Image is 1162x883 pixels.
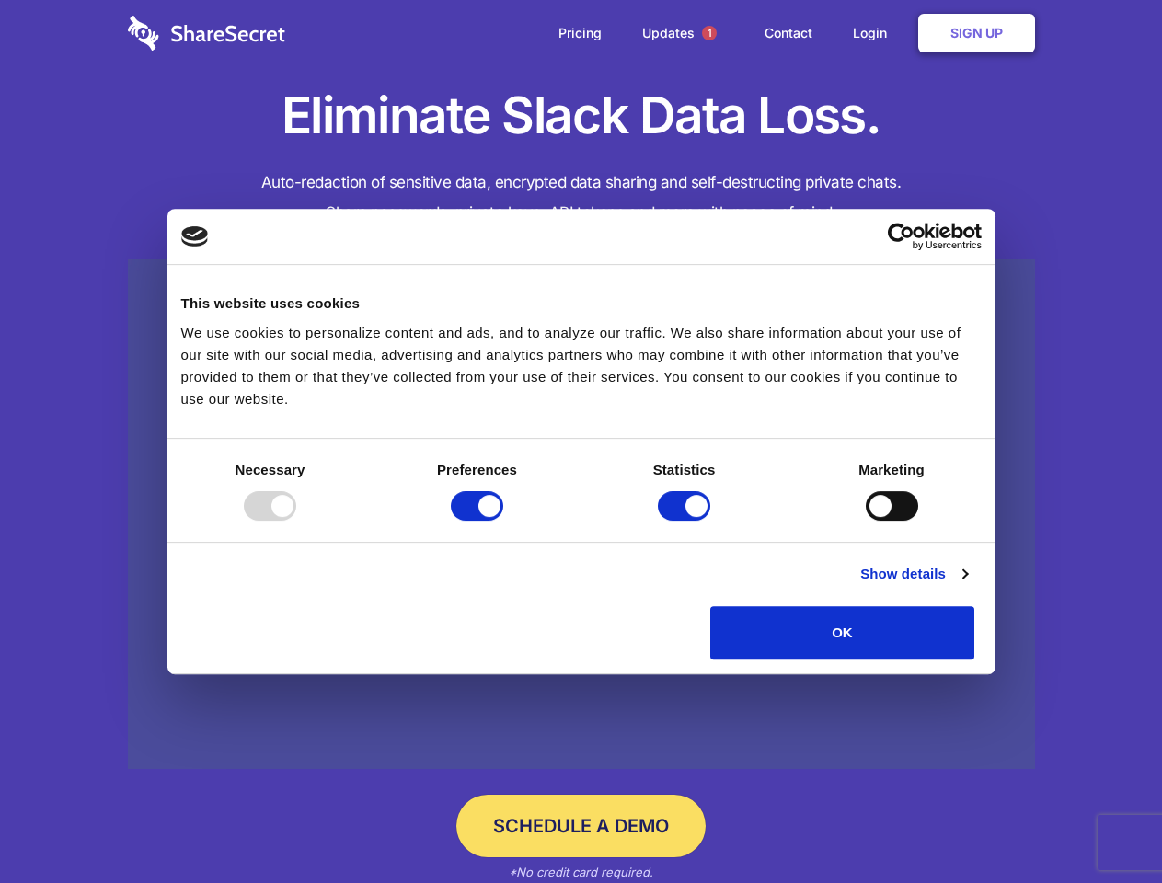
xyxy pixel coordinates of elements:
a: Sign Up [918,14,1035,52]
a: Schedule a Demo [456,795,706,857]
strong: Necessary [236,462,305,477]
img: logo [181,226,209,247]
div: We use cookies to personalize content and ads, and to analyze our traffic. We also share informat... [181,322,982,410]
h1: Eliminate Slack Data Loss. [128,83,1035,149]
strong: Statistics [653,462,716,477]
h4: Auto-redaction of sensitive data, encrypted data sharing and self-destructing private chats. Shar... [128,167,1035,228]
div: This website uses cookies [181,292,982,315]
a: Pricing [540,5,620,62]
strong: Marketing [858,462,925,477]
em: *No credit card required. [509,865,653,879]
a: Contact [746,5,831,62]
img: logo-wordmark-white-trans-d4663122ce5f474addd5e946df7df03e33cb6a1c49d2221995e7729f52c070b2.svg [128,16,285,51]
strong: Preferences [437,462,517,477]
a: Show details [860,563,967,585]
button: OK [710,606,974,659]
a: Usercentrics Cookiebot - opens in a new window [821,223,982,250]
a: Login [834,5,915,62]
a: Wistia video thumbnail [128,259,1035,770]
span: 1 [702,26,717,40]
